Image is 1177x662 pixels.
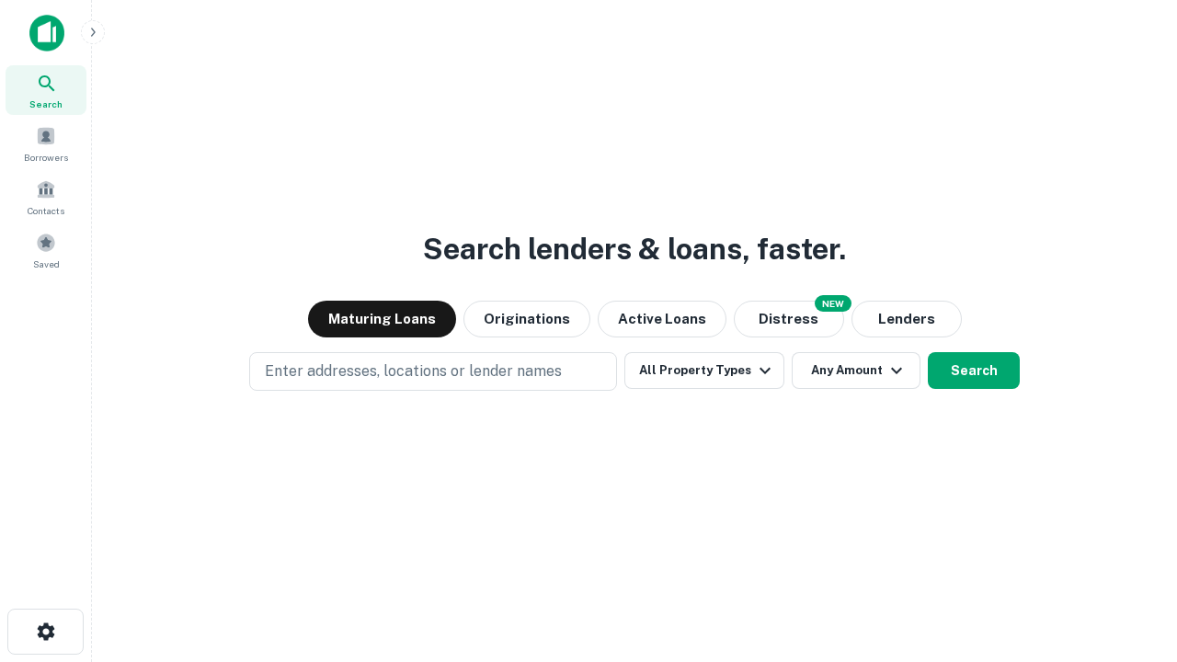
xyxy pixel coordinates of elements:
[28,203,64,218] span: Contacts
[6,225,86,275] a: Saved
[33,257,60,271] span: Saved
[265,360,562,382] p: Enter addresses, locations or lender names
[6,119,86,168] a: Borrowers
[24,150,68,165] span: Borrowers
[29,97,63,111] span: Search
[624,352,784,389] button: All Property Types
[249,352,617,391] button: Enter addresses, locations or lender names
[6,172,86,222] a: Contacts
[851,301,962,337] button: Lenders
[29,15,64,51] img: capitalize-icon.png
[463,301,590,337] button: Originations
[815,295,851,312] div: NEW
[792,352,920,389] button: Any Amount
[928,352,1020,389] button: Search
[734,301,844,337] button: Search distressed loans with lien and other non-mortgage details.
[308,301,456,337] button: Maturing Loans
[6,65,86,115] a: Search
[423,227,846,271] h3: Search lenders & loans, faster.
[1085,515,1177,603] iframe: Chat Widget
[598,301,726,337] button: Active Loans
